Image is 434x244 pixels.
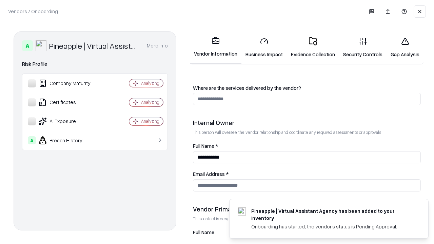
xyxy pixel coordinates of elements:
div: Analyzing [141,118,159,124]
div: Vendor Primary Contact [193,205,421,213]
label: Full Name * [193,143,421,148]
a: Gap Analysis [387,32,423,63]
div: A [28,136,36,144]
div: Onboarding has started, the vendor's status is Pending Approval. [251,223,412,230]
div: Internal Owner [193,119,421,127]
label: Where are the services delivered by the vendor? [193,85,421,90]
p: This contact is designated to receive the assessment request from Shift [193,216,421,222]
div: Pineapple | Virtual Assistant Agency has been added to your inventory [251,207,412,222]
p: This person will oversee the vendor relationship and coordinate any required assessments or appro... [193,129,421,135]
div: Certificates [28,98,109,106]
a: Evidence Collection [287,32,339,63]
div: Breach History [28,136,109,144]
div: A [22,40,33,51]
label: Full Name [193,230,421,235]
div: Risk Profile [22,60,168,68]
div: AI Exposure [28,117,109,125]
p: Vendors / Onboarding [8,8,58,15]
div: Analyzing [141,99,159,105]
a: Business Impact [241,32,287,63]
div: Company Maturity [28,79,109,87]
div: Pineapple | Virtual Assistant Agency [49,40,139,51]
img: trypineapple.com [238,207,246,216]
a: Vendor Information [190,31,241,64]
button: More info [147,40,168,52]
label: Email Address * [193,171,421,177]
div: Analyzing [141,80,159,86]
a: Security Controls [339,32,387,63]
img: Pineapple | Virtual Assistant Agency [36,40,46,51]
